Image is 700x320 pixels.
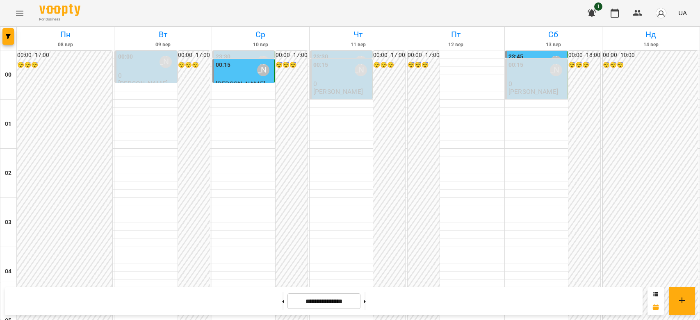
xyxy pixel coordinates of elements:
div: Бондарєва Валерія [355,64,367,76]
p: [PERSON_NAME] [118,80,168,87]
h6: Вт [116,28,210,41]
p: [PERSON_NAME] [313,88,363,95]
h6: Ср [213,28,308,41]
p: [PERSON_NAME] [508,88,558,95]
label: 23:30 [313,52,328,61]
h6: 😴😴😴 [17,61,112,70]
span: For Business [39,17,80,22]
label: 23:30 [216,52,231,61]
p: 0 [118,72,175,79]
h6: 😴😴😴 [276,61,308,70]
div: Бондарєва Валерія [160,56,172,68]
h6: 00:00 - 17:00 [408,51,440,60]
h6: 00:00 - 10:00 [603,51,698,60]
h6: 09 вер [116,41,210,49]
h6: 😴😴😴 [603,61,698,70]
h6: 00:00 - 18:00 [568,51,600,60]
h6: 03 [5,218,11,227]
label: 00:15 [313,61,328,70]
h6: Нд [604,28,698,41]
div: Бондарєва Валерія [257,56,269,68]
label: 23:45 [508,52,524,61]
h6: Пт [408,28,503,41]
h6: 😴😴😴 [408,61,440,70]
button: UA [675,5,690,20]
p: 0 [313,80,370,87]
h6: 00:00 - 17:00 [276,51,308,60]
h6: 14 вер [604,41,698,49]
h6: 00:00 - 17:00 [178,51,210,60]
h6: Сб [506,28,601,41]
img: avatar_s.png [655,7,667,19]
h6: 02 [5,169,11,178]
h6: 😴😴😴 [178,61,210,70]
img: Voopty Logo [39,4,80,16]
h6: Пн [18,28,113,41]
h6: 😴😴😴 [373,61,405,70]
span: 1 [594,2,602,11]
p: 0 [508,80,565,87]
span: [PERSON_NAME] [216,80,265,88]
label: 00:15 [216,61,231,70]
div: Бондарєва Валерія [550,64,562,76]
div: Бондарєва Валерія [355,56,367,68]
label: 00:00 [118,52,133,61]
h6: 00:00 - 17:00 [17,51,112,60]
div: Бондарєва Валерія [550,56,562,68]
h6: 😴😴😴 [568,61,600,70]
h6: 00 [5,70,11,79]
h6: Чт [311,28,406,41]
h6: 12 вер [408,41,503,49]
h6: 13 вер [506,41,601,49]
h6: 11 вер [311,41,406,49]
button: Menu [10,3,30,23]
span: UA [678,9,687,17]
h6: 08 вер [18,41,113,49]
h6: 01 [5,120,11,129]
h6: 00:00 - 17:00 [373,51,405,60]
h6: 10 вер [213,41,308,49]
h6: 04 [5,267,11,276]
div: Бондарєва Валерія [257,64,269,76]
label: 00:15 [508,61,524,70]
